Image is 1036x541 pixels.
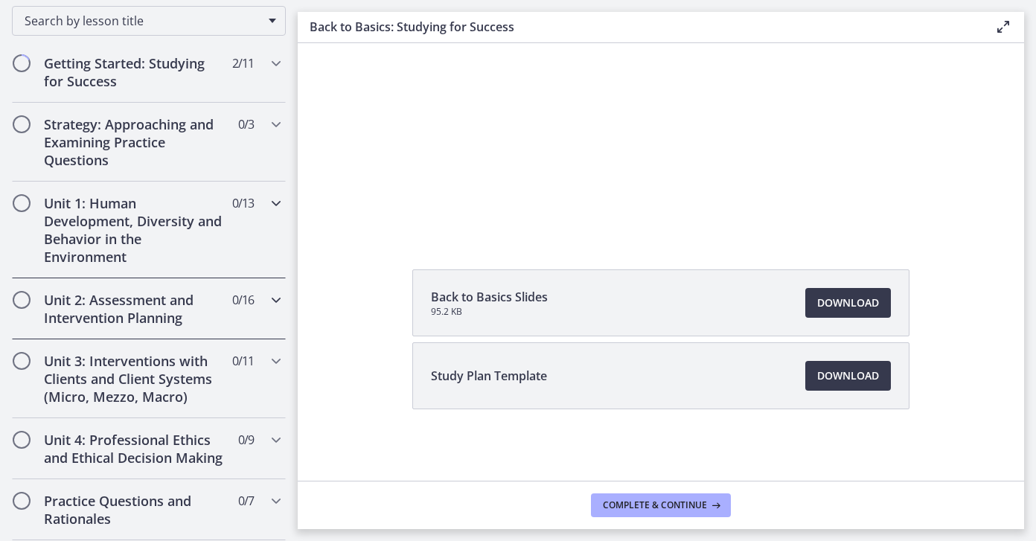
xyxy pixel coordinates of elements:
[44,492,226,528] h2: Practice Questions and Rationales
[238,431,254,449] span: 0 / 9
[591,493,731,517] button: Complete & continue
[232,291,254,309] span: 0 / 16
[817,367,879,385] span: Download
[44,431,226,467] h2: Unit 4: Professional Ethics and Ethical Decision Making
[44,54,226,90] h2: Getting Started: Studying for Success
[25,13,261,29] span: Search by lesson title
[431,367,547,385] span: Study Plan Template
[805,361,891,391] a: Download
[238,115,254,133] span: 0 / 3
[603,499,707,511] span: Complete & continue
[805,288,891,318] a: Download
[310,18,971,36] h3: Back to Basics: Studying for Success
[238,492,254,510] span: 0 / 7
[817,294,879,312] span: Download
[44,291,226,327] h2: Unit 2: Assessment and Intervention Planning
[44,352,226,406] h2: Unit 3: Interventions with Clients and Client Systems (Micro, Mezzo, Macro)
[232,194,254,212] span: 0 / 13
[44,194,226,266] h2: Unit 1: Human Development, Diversity and Behavior in the Environment
[44,115,226,169] h2: Strategy: Approaching and Examining Practice Questions
[12,6,286,36] div: Search by lesson title
[232,54,254,72] span: 2 / 11
[232,352,254,370] span: 0 / 11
